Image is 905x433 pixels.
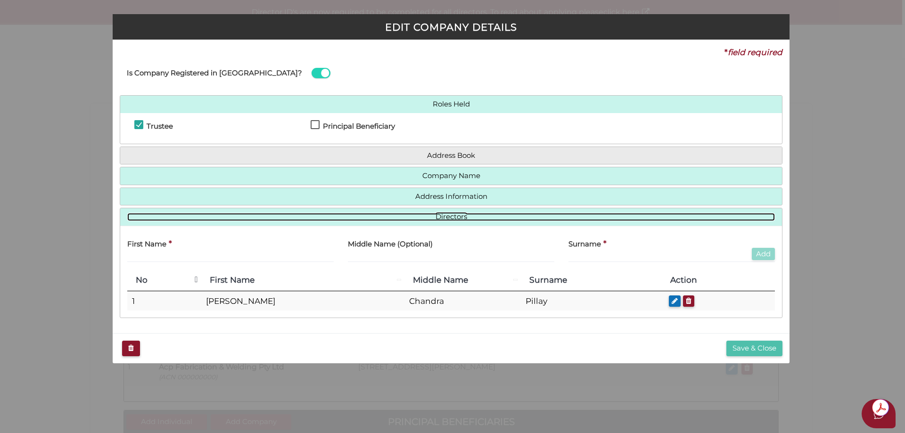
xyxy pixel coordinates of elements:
th: Middle Name: activate to sort column ascending [404,270,521,291]
h4: Surname [568,240,601,248]
a: Company Name [127,172,775,180]
a: Address Book [127,152,775,160]
a: Directors [127,213,775,221]
th: Action [662,270,775,291]
th: Surname [521,270,662,291]
button: Save & Close [726,341,782,356]
td: Chandra [404,291,521,311]
th: No: activate to sort column descending [127,270,201,291]
td: 1 [127,291,201,311]
button: Add [752,248,775,261]
h4: Middle Name (Optional) [348,240,433,248]
td: [PERSON_NAME] [201,291,404,311]
button: Open asap [862,399,896,428]
td: Pillay [521,291,662,311]
th: First Name: activate to sort column ascending [201,270,404,291]
h4: First Name [127,240,166,248]
a: Address Information [127,193,775,201]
